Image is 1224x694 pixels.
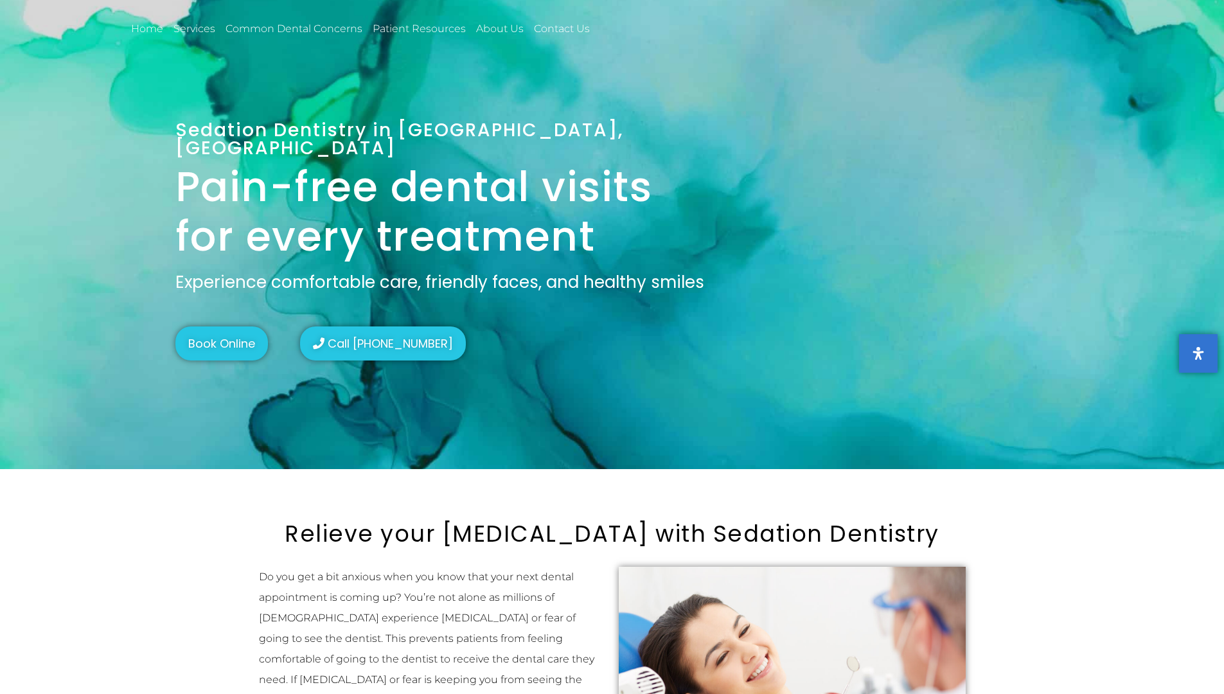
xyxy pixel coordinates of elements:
[175,326,268,360] a: Book Online
[328,336,453,351] span: Call [PHONE_NUMBER]
[129,14,842,44] nav: Menu
[371,14,468,44] a: Patient Resources
[224,14,364,44] a: Common Dental Concerns
[300,326,466,360] a: Call [PHONE_NUMBER]
[172,14,217,44] a: Services
[175,272,1049,292] p: Experience comfortable care, friendly faces, and healthy smiles
[175,121,682,157] h1: Sedation Dentistry in [GEOGRAPHIC_DATA], [GEOGRAPHIC_DATA]
[175,163,682,262] h2: Pain-free dental visits for every treatment
[253,520,972,547] h2: Relieve your [MEDICAL_DATA] with Sedation Dentistry
[188,336,255,351] span: Book Online
[474,14,526,44] a: About Us
[129,14,165,44] a: Home
[532,14,592,44] a: Contact Us
[1179,334,1218,373] button: Open Accessibility Panel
